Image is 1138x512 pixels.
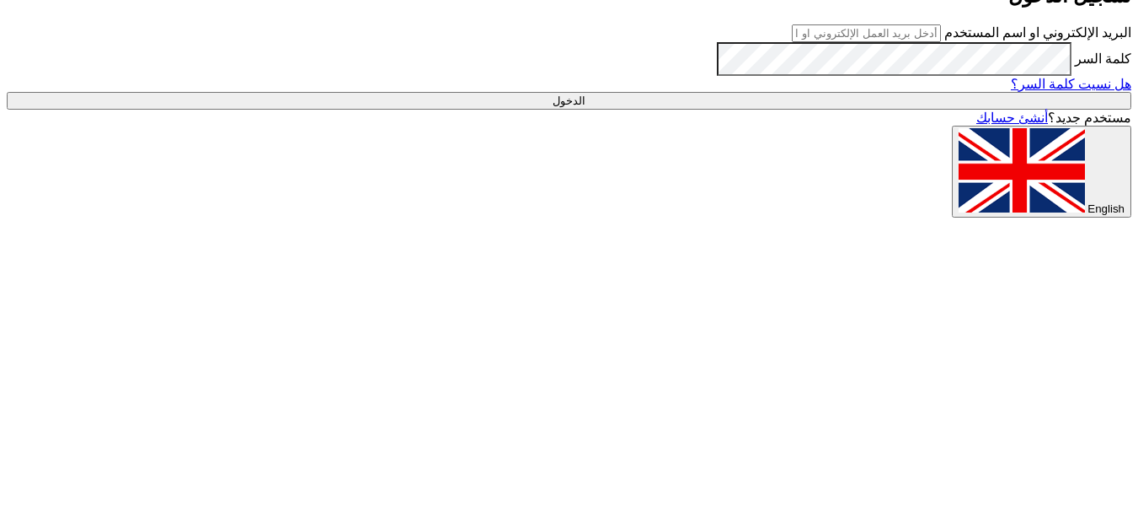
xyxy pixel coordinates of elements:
span: English [1087,202,1125,215]
a: أنشئ حسابك [976,110,1048,125]
input: الدخول [7,92,1131,110]
a: هل نسيت كلمة السر؟ [1011,77,1131,91]
div: مستخدم جديد؟ [7,110,1131,126]
label: كلمة السر [1075,51,1131,66]
img: en-US.png [959,128,1085,213]
label: البريد الإلكتروني او اسم المستخدم [944,25,1131,40]
button: English [952,126,1131,218]
input: أدخل بريد العمل الإلكتروني او اسم المستخدم الخاص بك ... [792,24,941,42]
